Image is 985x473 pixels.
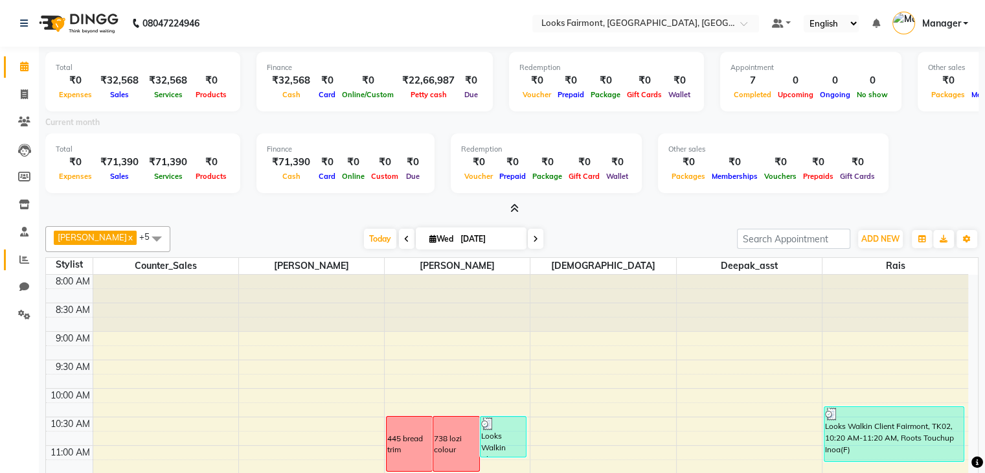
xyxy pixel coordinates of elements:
div: ₹22,66,987 [397,73,460,88]
div: ₹0 [587,73,624,88]
span: Upcoming [775,90,817,99]
div: ₹0 [192,73,230,88]
span: Packages [668,172,708,181]
span: Card [315,172,339,181]
div: 445 bread trim [387,433,431,456]
div: Other sales [668,144,878,155]
div: ₹0 [461,155,496,170]
div: ₹0 [496,155,529,170]
div: ₹0 [339,73,397,88]
div: 9:30 AM [53,360,93,374]
div: ₹0 [56,73,95,88]
div: 10:30 AM [48,417,93,431]
a: x [127,232,133,242]
input: 2025-09-03 [457,229,521,249]
span: Due [461,90,481,99]
div: ₹0 [837,155,878,170]
div: 0 [775,73,817,88]
span: Services [151,172,186,181]
div: ₹0 [665,73,694,88]
span: Gift Card [565,172,603,181]
span: Online/Custom [339,90,397,99]
span: Wallet [665,90,694,99]
div: ₹0 [708,155,761,170]
span: Wallet [603,172,631,181]
span: Prepaid [496,172,529,181]
span: Vouchers [761,172,800,181]
span: Services [151,90,186,99]
input: Search Appointment [737,229,850,249]
span: Gift Cards [837,172,878,181]
button: ADD NEW [858,230,903,248]
div: 10:00 AM [48,389,93,402]
span: Package [587,90,624,99]
span: Voucher [461,172,496,181]
div: 9:00 AM [53,332,93,345]
div: 738 lozi colour [434,433,478,456]
div: ₹0 [315,73,339,88]
div: ₹0 [554,73,587,88]
img: logo [33,5,122,41]
div: Finance [267,62,482,73]
div: Total [56,62,230,73]
span: [PERSON_NAME] [239,258,384,274]
img: Manager [892,12,915,34]
span: Card [315,90,339,99]
span: Deepak_asst [677,258,822,274]
div: 0 [854,73,891,88]
div: ₹0 [603,155,631,170]
div: ₹0 [339,155,368,170]
span: Prepaid [554,90,587,99]
span: Sales [107,172,132,181]
span: Custom [368,172,402,181]
div: ₹0 [519,73,554,88]
div: Stylist [46,258,93,271]
span: Memberships [708,172,761,181]
span: Due [403,172,423,181]
div: Redemption [519,62,694,73]
span: No show [854,90,891,99]
div: ₹0 [668,155,708,170]
span: Today [364,229,396,249]
div: ₹0 [368,155,402,170]
div: ₹0 [460,73,482,88]
label: Current month [45,117,100,128]
span: +5 [139,231,159,242]
span: Gift Cards [624,90,665,99]
span: Expenses [56,172,95,181]
div: ₹0 [565,155,603,170]
div: ₹0 [529,155,565,170]
div: ₹32,568 [144,73,192,88]
span: [DEMOGRAPHIC_DATA] [530,258,675,274]
span: Ongoing [817,90,854,99]
span: [PERSON_NAME] [385,258,530,274]
span: Cash [279,90,304,99]
div: Total [56,144,230,155]
div: 8:30 AM [53,303,93,317]
span: Products [192,172,230,181]
span: Products [192,90,230,99]
span: Package [529,172,565,181]
div: ₹0 [800,155,837,170]
div: ₹0 [315,155,339,170]
span: Completed [730,90,775,99]
div: ₹71,390 [95,155,144,170]
span: Expenses [56,90,95,99]
span: Packages [928,90,968,99]
div: Finance [267,144,424,155]
b: 08047224946 [142,5,199,41]
div: ₹0 [624,73,665,88]
span: Sales [107,90,132,99]
span: Cash [279,172,304,181]
div: ₹0 [761,155,800,170]
div: 8:00 AM [53,275,93,288]
div: ₹32,568 [95,73,144,88]
div: ₹0 [928,73,968,88]
div: ₹71,390 [267,155,315,170]
div: ₹0 [56,155,95,170]
div: Looks Walkin Client Fairmont, TK02, 10:20 AM-11:20 AM, Roots Touchup Inoa(F) [824,407,964,461]
span: Rais [822,258,968,274]
div: 11:00 AM [48,446,93,459]
span: Wed [426,234,457,244]
span: Prepaids [800,172,837,181]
